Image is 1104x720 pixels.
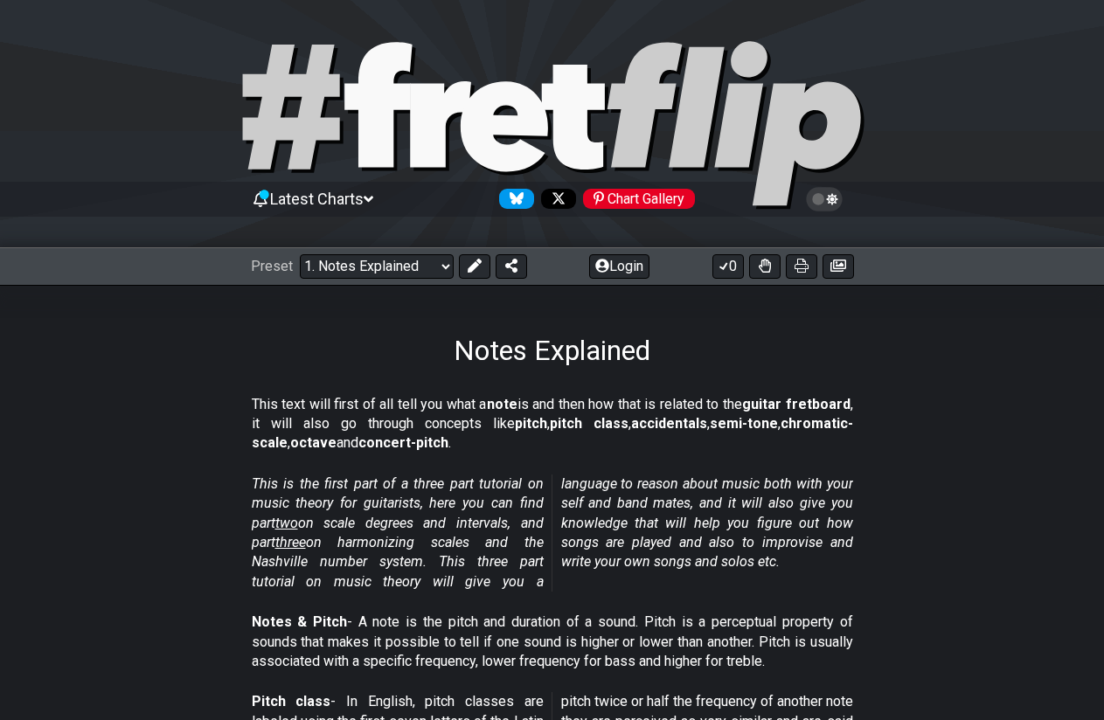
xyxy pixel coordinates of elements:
[251,258,293,274] span: Preset
[576,189,695,209] a: #fretflip at Pinterest
[589,254,649,279] button: Login
[252,613,347,630] strong: Notes & Pitch
[252,475,853,590] em: This is the first part of a three part tutorial on music theory for guitarists, here you can find...
[712,254,744,279] button: 0
[300,254,454,279] select: Preset
[275,534,306,550] span: three
[710,415,778,432] strong: semi-tone
[252,693,331,710] strong: Pitch class
[515,415,547,432] strong: pitch
[459,254,490,279] button: Edit Preset
[786,254,817,279] button: Print
[749,254,781,279] button: Toggle Dexterity for all fretkits
[492,189,534,209] a: Follow #fretflip at Bluesky
[583,189,695,209] div: Chart Gallery
[631,415,707,432] strong: accidentals
[534,189,576,209] a: Follow #fretflip at X
[823,254,854,279] button: Create image
[487,396,517,412] strong: note
[252,613,853,671] p: - A note is the pitch and duration of a sound. Pitch is a perceptual property of sounds that make...
[496,254,527,279] button: Share Preset
[454,334,650,367] h1: Notes Explained
[815,191,835,207] span: Toggle light / dark theme
[742,396,851,412] strong: guitar fretboard
[252,395,853,453] p: This text will first of all tell you what a is and then how that is related to the , it will also...
[270,190,364,208] span: Latest Charts
[358,434,448,451] strong: concert-pitch
[290,434,337,451] strong: octave
[550,415,628,432] strong: pitch class
[275,515,298,531] span: two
